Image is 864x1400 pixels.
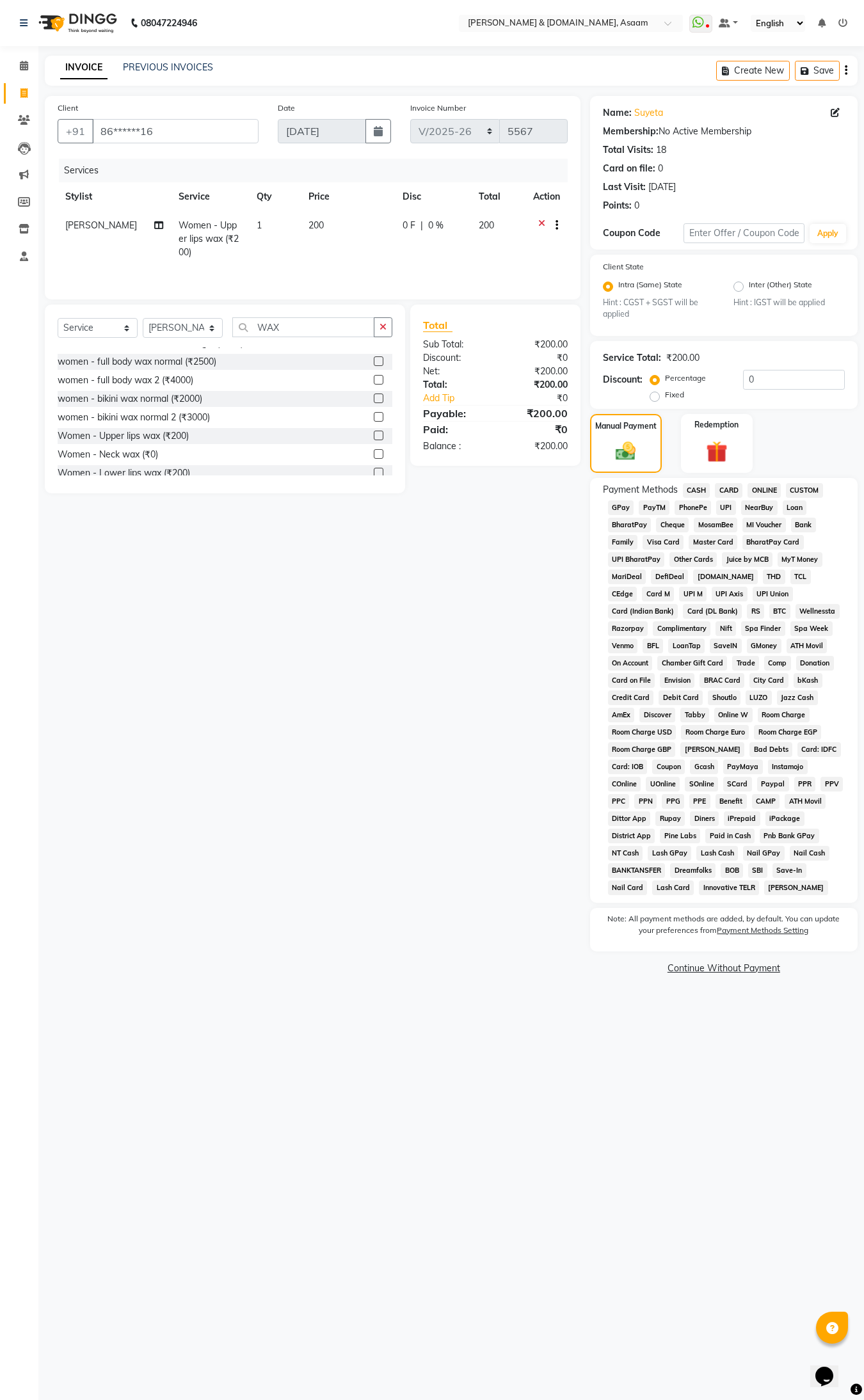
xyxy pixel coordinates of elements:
span: PayTM [639,500,669,515]
div: 18 [656,143,666,157]
span: Card on File [608,673,655,688]
small: Hint : IGST will be applied [733,297,845,308]
span: Venmo [608,639,638,653]
span: Total [423,319,452,332]
span: Nail Card [608,880,648,895]
span: SBI [748,863,767,878]
span: District App [608,829,655,843]
span: [PERSON_NAME] [680,742,744,757]
span: Bad Debts [749,742,792,757]
span: Gcash [690,760,718,774]
div: Last Visit: [603,180,646,194]
span: Spa Finder [741,621,785,636]
th: Qty [249,182,301,211]
a: Continue Without Payment [593,962,855,975]
th: Action [525,182,568,211]
span: BOB [721,863,743,878]
span: UPI Axis [712,587,748,601]
span: PPC [608,794,630,809]
label: Invoice Number [410,102,466,114]
span: Coupon [652,760,685,774]
span: Donation [796,656,834,671]
span: CASH [683,483,710,498]
span: PPG [662,794,684,809]
span: Card (DL Bank) [683,604,742,619]
span: Debit Card [659,690,703,705]
img: _gift.svg [700,438,734,465]
span: Dittor App [608,811,651,826]
span: Shoutlo [708,690,740,705]
span: Save-In [772,863,806,878]
span: Nail GPay [743,846,785,861]
span: Bank [791,518,816,532]
span: | [420,219,423,232]
small: Hint : CGST + SGST will be applied [603,297,714,321]
div: Women - Neck wax (₹0) [58,448,158,461]
span: On Account [608,656,653,671]
label: Redemption [694,419,739,431]
span: PhonePe [675,500,711,515]
th: Price [301,182,396,211]
th: Total [471,182,525,211]
span: Room Charge Euro [681,725,749,740]
input: Search by Name/Mobile/Email/Code [92,119,259,143]
span: DefiDeal [651,569,688,584]
span: Nift [716,621,736,636]
span: Envision [660,673,694,688]
span: CUSTOM [786,483,823,498]
a: INVOICE [60,56,108,79]
div: women - bikini wax normal (₹2000) [58,392,202,406]
span: iPrepaid [724,811,760,826]
img: logo [33,5,120,41]
label: Payment Methods Setting [717,925,808,936]
span: 200 [479,219,494,231]
div: Discount: [413,351,495,365]
div: Balance : [413,440,495,453]
div: No Active Membership [603,125,845,138]
a: Suyeta [634,106,663,120]
label: Date [278,102,295,114]
span: Family [608,535,638,550]
span: Tabby [680,708,709,722]
span: bKash [794,673,822,688]
span: THD [763,569,785,584]
div: ₹0 [495,351,577,365]
div: women - full body wax normal (₹2500) [58,355,216,369]
span: Room Charge EGP [754,725,821,740]
input: Enter Offer / Coupon Code [684,223,804,243]
span: Nail Cash [790,846,829,861]
label: Manual Payment [595,420,657,432]
span: Lash Card [652,880,694,895]
span: Paid in Cash [705,829,755,843]
input: Search or Scan [232,317,374,337]
span: Room Charge GBP [608,742,676,757]
label: Fixed [665,389,684,401]
span: Master Card [689,535,737,550]
span: City Card [749,673,788,688]
span: Rupay [655,811,685,826]
span: Payment Methods [603,483,678,497]
span: PPV [820,777,843,791]
span: Benefit [716,794,747,809]
span: Trade [732,656,759,671]
span: Dreamfolks [670,863,716,878]
span: BRAC Card [700,673,744,688]
div: Payable: [413,406,495,421]
span: MariDeal [608,569,646,584]
span: CEdge [608,587,637,601]
span: MyT Money [778,552,822,567]
span: Diners [690,811,719,826]
div: Women - Upper lips wax (₹200) [58,429,189,443]
span: SOnline [685,777,718,791]
span: Chamber Gift Card [657,656,727,671]
div: ₹200.00 [495,406,577,421]
span: iPackage [765,811,804,826]
th: Disc [395,182,471,211]
span: Women - Upper lips wax (₹200) [179,219,239,258]
span: UPI BharatPay [608,552,665,567]
div: 0 [658,162,663,175]
div: ₹200.00 [495,378,577,392]
span: Pine Labs [660,829,700,843]
div: ₹200.00 [666,351,700,365]
span: CARD [715,483,742,498]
